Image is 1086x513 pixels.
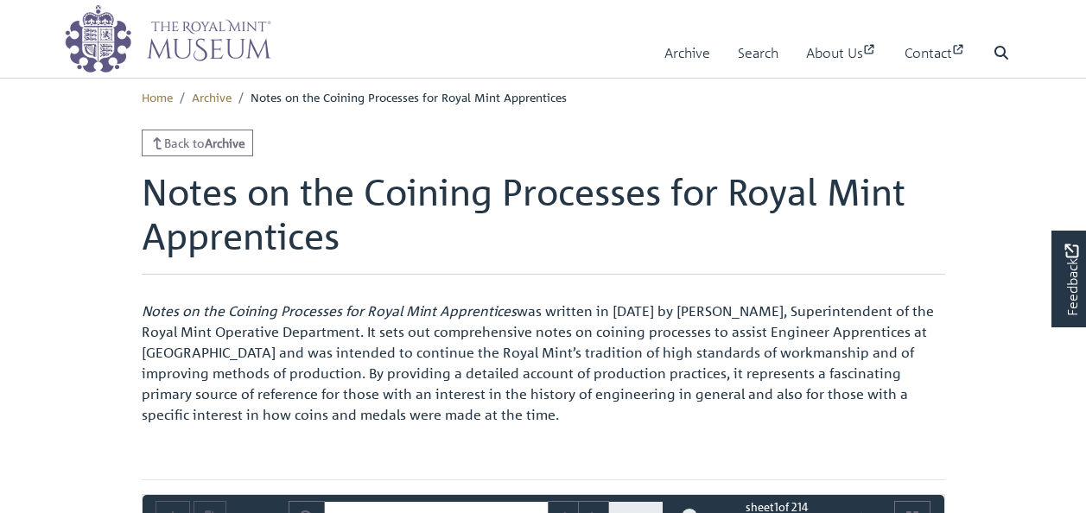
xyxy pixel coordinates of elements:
a: Contact [905,28,966,78]
span: Feedback [1061,244,1082,316]
p: was written in [DATE] by [PERSON_NAME], Superintendent of the Royal Mint Operative Department. It... [142,301,945,425]
a: About Us [806,28,877,78]
h1: Notes on the Coining Processes for Royal Mint Apprentices [142,170,945,275]
em: Notes on the Coining Processes for Royal Mint Apprentices [142,302,517,320]
a: Back toArchive [142,130,254,156]
strong: Archive [205,135,245,150]
a: Home [142,89,173,104]
span: Notes on the Coining Processes for Royal Mint Apprentices [251,89,567,104]
a: Search [738,28,778,78]
a: Archive [664,28,710,78]
a: Archive [192,89,232,104]
a: Would you like to provide feedback? [1051,231,1086,327]
img: logo_wide.png [64,4,271,73]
